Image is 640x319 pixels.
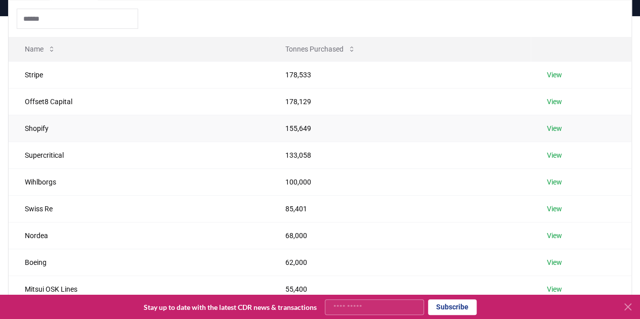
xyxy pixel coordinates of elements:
a: View [547,177,562,187]
td: Wihlborgs [9,168,269,195]
a: View [547,284,562,294]
td: 155,649 [269,115,531,142]
td: Offset8 Capital [9,88,269,115]
a: View [547,257,562,267]
td: 178,533 [269,61,531,88]
td: 55,400 [269,276,531,302]
td: 100,000 [269,168,531,195]
button: Name [17,39,64,59]
td: Boeing [9,249,269,276]
td: Mitsui OSK Lines [9,276,269,302]
td: Stripe [9,61,269,88]
a: View [547,123,562,133]
td: Supercritical [9,142,269,168]
a: View [547,97,562,107]
td: Shopify [9,115,269,142]
a: View [547,231,562,241]
td: Swiss Re [9,195,269,222]
a: View [547,204,562,214]
a: View [547,150,562,160]
td: Nordea [9,222,269,249]
td: 133,058 [269,142,531,168]
td: 178,129 [269,88,531,115]
td: 85,401 [269,195,531,222]
button: Tonnes Purchased [277,39,364,59]
td: 62,000 [269,249,531,276]
td: 68,000 [269,222,531,249]
a: View [547,70,562,80]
